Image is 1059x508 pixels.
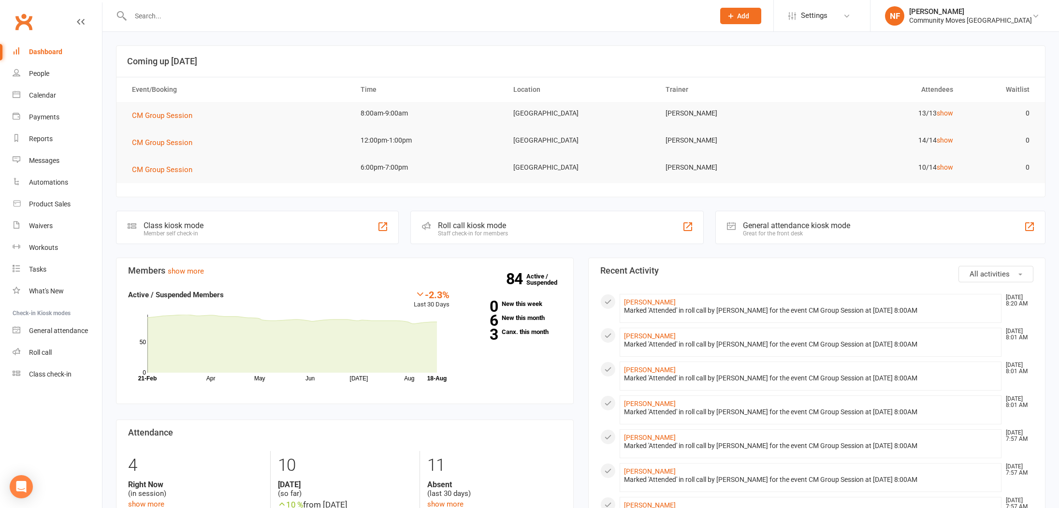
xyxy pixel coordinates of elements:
[624,374,998,382] div: Marked 'Attended' in roll call by [PERSON_NAME] for the event CM Group Session at [DATE] 8:00AM
[168,267,204,276] a: show more
[962,129,1038,152] td: 0
[657,156,809,179] td: [PERSON_NAME]
[414,289,450,310] div: Last 30 Days
[13,320,102,342] a: General attendance kiosk mode
[810,77,962,102] th: Attendees
[427,480,562,498] div: (last 30 days)
[624,340,998,348] div: Marked 'Attended' in roll call by [PERSON_NAME] for the event CM Group Session at [DATE] 8:00AM
[464,313,498,328] strong: 6
[13,237,102,259] a: Workouts
[29,113,59,121] div: Payments
[427,480,562,489] strong: Absent
[132,164,199,175] button: CM Group Session
[29,200,71,208] div: Product Sales
[505,156,657,179] td: [GEOGRAPHIC_DATA]
[414,289,450,300] div: -2.3%
[937,109,953,117] a: show
[128,290,224,299] strong: Active / Suspended Members
[505,77,657,102] th: Location
[958,266,1033,282] button: All activities
[657,102,809,125] td: [PERSON_NAME]
[128,480,263,489] strong: Right Now
[128,480,263,498] div: (in session)
[810,156,962,179] td: 10/14
[13,41,102,63] a: Dashboard
[29,178,68,186] div: Automations
[29,222,53,230] div: Waivers
[144,230,203,237] div: Member self check-in
[624,306,998,315] div: Marked 'Attended' in roll call by [PERSON_NAME] for the event CM Group Session at [DATE] 8:00AM
[13,280,102,302] a: What's New
[885,6,904,26] div: NF
[427,451,562,480] div: 11
[132,165,192,174] span: CM Group Session
[13,106,102,128] a: Payments
[128,451,263,480] div: 4
[1001,362,1033,375] time: [DATE] 8:01 AM
[29,327,88,334] div: General attendance
[127,57,1034,66] h3: Coming up [DATE]
[743,230,850,237] div: Great for the front desk
[29,244,58,251] div: Workouts
[909,7,1032,16] div: [PERSON_NAME]
[624,332,676,340] a: [PERSON_NAME]
[657,129,809,152] td: [PERSON_NAME]
[132,138,192,147] span: CM Group Session
[13,150,102,172] a: Messages
[743,221,850,230] div: General attendance kiosk mode
[13,172,102,193] a: Automations
[29,48,62,56] div: Dashboard
[810,129,962,152] td: 14/14
[132,111,192,120] span: CM Group Session
[132,137,199,148] button: CM Group Session
[438,230,508,237] div: Staff check-in for members
[123,77,352,102] th: Event/Booking
[13,259,102,280] a: Tasks
[278,480,412,498] div: (so far)
[13,215,102,237] a: Waivers
[29,157,59,164] div: Messages
[13,342,102,363] a: Roll call
[13,128,102,150] a: Reports
[464,327,498,342] strong: 3
[624,400,676,407] a: [PERSON_NAME]
[352,129,504,152] td: 12:00pm-1:00pm
[278,451,412,480] div: 10
[937,163,953,171] a: show
[962,77,1038,102] th: Waitlist
[464,299,498,314] strong: 0
[505,129,657,152] td: [GEOGRAPHIC_DATA]
[278,480,412,489] strong: [DATE]
[962,156,1038,179] td: 0
[624,476,998,484] div: Marked 'Attended' in roll call by [PERSON_NAME] for the event CM Group Session at [DATE] 8:00AM
[624,467,676,475] a: [PERSON_NAME]
[1001,464,1033,476] time: [DATE] 7:57 AM
[962,102,1038,125] td: 0
[505,102,657,125] td: [GEOGRAPHIC_DATA]
[128,9,708,23] input: Search...
[1001,294,1033,307] time: [DATE] 8:20 AM
[29,135,53,143] div: Reports
[720,8,761,24] button: Add
[737,12,749,20] span: Add
[624,298,676,306] a: [PERSON_NAME]
[144,221,203,230] div: Class kiosk mode
[526,266,569,293] a: 84Active / Suspended
[29,348,52,356] div: Roll call
[13,193,102,215] a: Product Sales
[624,434,676,441] a: [PERSON_NAME]
[10,475,33,498] div: Open Intercom Messenger
[132,110,199,121] button: CM Group Session
[13,63,102,85] a: People
[13,85,102,106] a: Calendar
[1001,328,1033,341] time: [DATE] 8:01 AM
[29,370,72,378] div: Class check-in
[1001,396,1033,408] time: [DATE] 8:01 AM
[657,77,809,102] th: Trainer
[600,266,1034,276] h3: Recent Activity
[624,408,998,416] div: Marked 'Attended' in roll call by [PERSON_NAME] for the event CM Group Session at [DATE] 8:00AM
[464,301,562,307] a: 0New this week
[624,366,676,374] a: [PERSON_NAME]
[352,102,504,125] td: 8:00am-9:00am
[438,221,508,230] div: Roll call kiosk mode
